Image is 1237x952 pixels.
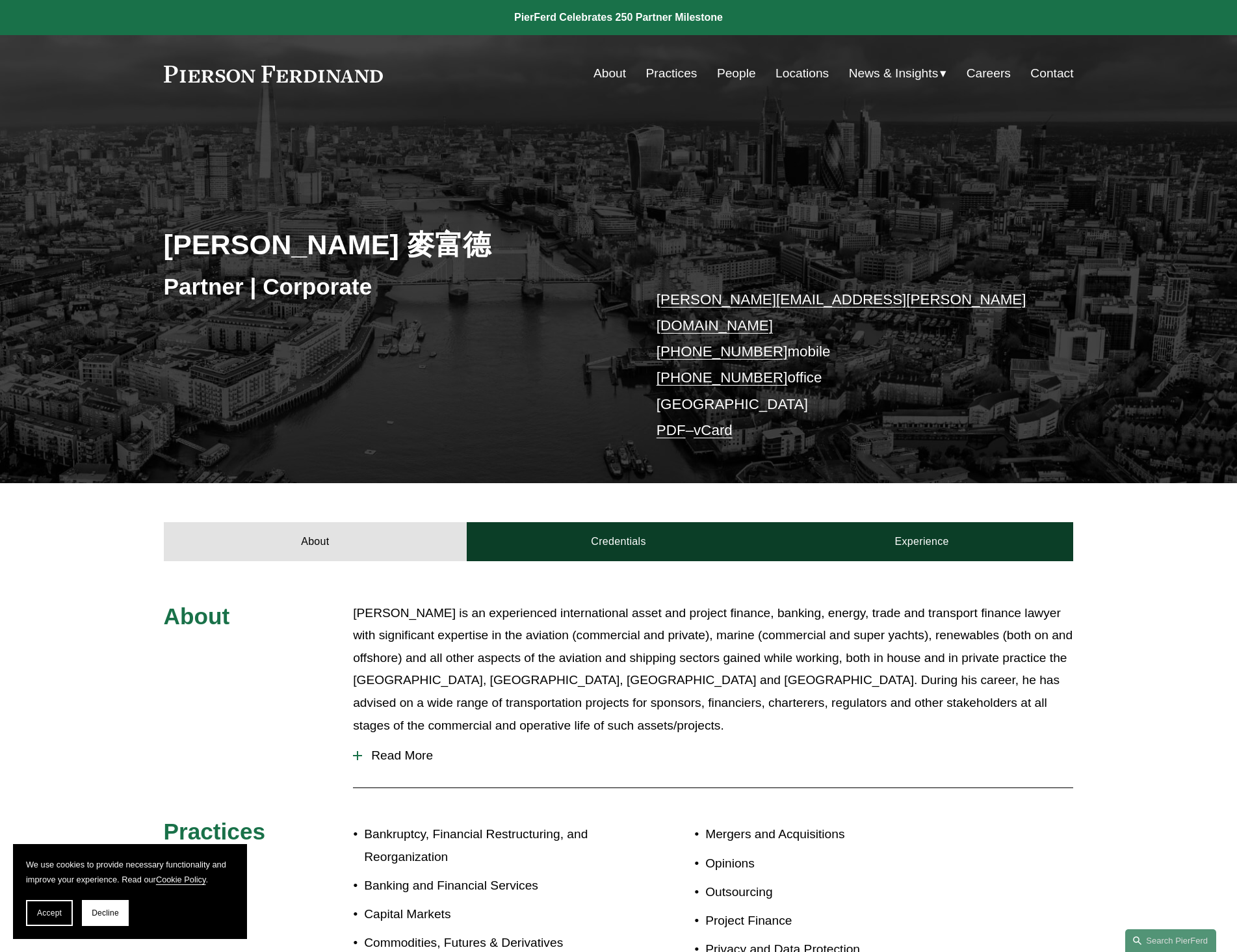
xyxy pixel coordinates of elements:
[353,602,1073,737] p: [PERSON_NAME] is an experienced international asset and project finance, banking, energy, trade a...
[705,853,998,875] p: Opinions
[849,61,947,86] a: folder dropdown
[156,875,206,884] a: Cookie Policy
[849,62,939,85] span: News & Insights
[362,748,1073,763] span: Read More
[467,522,770,561] a: Credentials
[705,881,998,904] p: Outsourcing
[775,61,829,86] a: Locations
[1030,61,1073,86] a: Contact
[164,228,619,261] h2: [PERSON_NAME] 麥富德
[164,819,266,844] span: Practices
[646,61,697,86] a: Practices
[13,844,247,939] section: Cookie banner
[657,422,686,438] a: PDF
[770,522,1074,561] a: Experience
[657,343,788,360] a: [PHONE_NUMBER]
[1125,929,1216,952] a: Search this site
[657,291,1026,334] a: [PERSON_NAME][EMAIL_ADDRESS][PERSON_NAME][DOMAIN_NAME]
[164,603,230,629] span: About
[694,422,733,438] a: vCard
[657,369,788,386] a: [PHONE_NUMBER]
[967,61,1011,86] a: Careers
[705,823,998,846] p: Mergers and Acquisitions
[705,910,998,932] p: Project Finance
[593,61,626,86] a: About
[26,857,234,887] p: We use cookies to provide necessary functionality and improve your experience. Read our .
[164,272,619,301] h3: Partner | Corporate
[37,908,62,918] span: Accept
[364,875,618,897] p: Banking and Financial Services
[92,908,119,918] span: Decline
[353,739,1073,773] button: Read More
[364,823,618,868] p: Bankruptcy, Financial Restructuring, and Reorganization
[26,900,73,926] button: Accept
[657,287,1035,444] p: mobile office [GEOGRAPHIC_DATA] –
[164,522,467,561] a: About
[364,903,618,926] p: Capital Markets
[717,61,756,86] a: People
[82,900,129,926] button: Decline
